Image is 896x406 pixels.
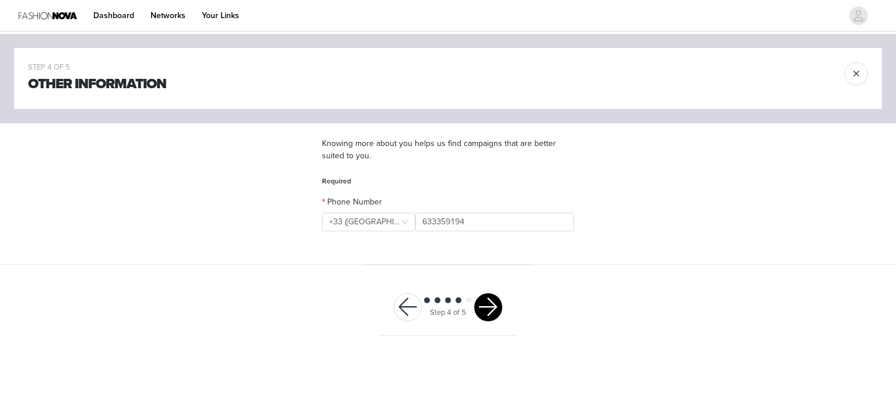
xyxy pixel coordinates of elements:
[19,2,77,29] img: Fashion Nova Logo
[430,307,466,319] div: Step 4 of 5
[853,6,864,25] div: avatar
[322,197,382,207] label: Phone Number
[322,137,574,162] p: Knowing more about you helps us find campaigns that are better suited to you.
[415,213,574,231] input: (000) 000-0000
[28,62,166,74] div: STEP 4 OF 5
[143,2,192,29] a: Networks
[329,213,401,231] div: +33 (France)
[86,2,141,29] a: Dashboard
[195,2,246,29] a: Your Links
[322,176,574,186] h5: Required
[401,218,408,227] i: icon: down
[28,74,166,95] h1: Other Information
